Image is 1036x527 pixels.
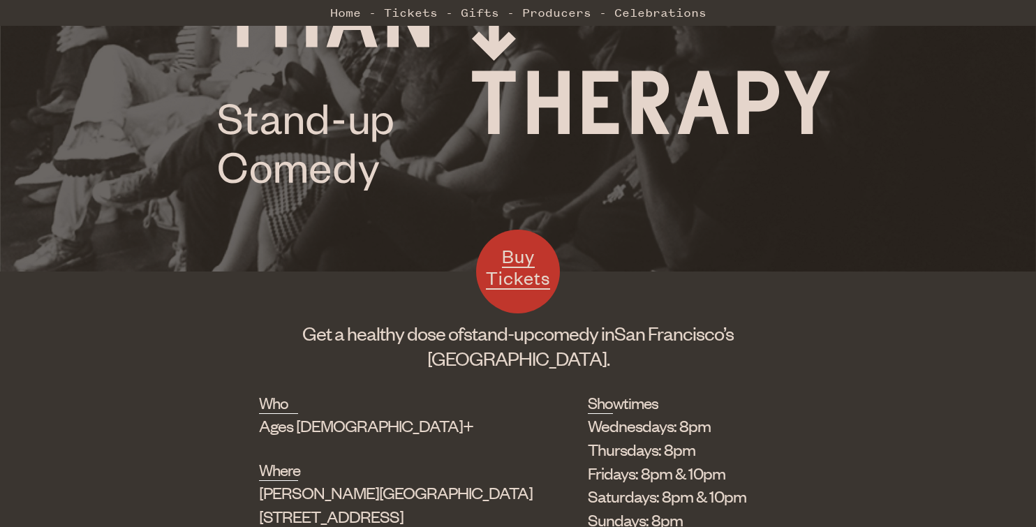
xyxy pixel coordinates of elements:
span: [GEOGRAPHIC_DATA]. [427,346,609,370]
h2: Where [259,459,298,481]
li: Wednesdays: 8pm [588,414,756,438]
h2: Who [259,392,298,414]
li: Thursdays: 8pm [588,438,756,461]
span: stand-up [464,321,534,345]
h2: Showtimes [588,392,613,414]
span: [PERSON_NAME][GEOGRAPHIC_DATA] [259,482,533,503]
li: Saturdays: 8pm & 10pm [588,484,756,508]
h1: Get a healthy dose of comedy in [259,320,777,371]
span: Buy Tickets [486,244,550,290]
li: Fridays: 8pm & 10pm [588,461,756,485]
a: Buy Tickets [476,230,560,313]
div: Ages [DEMOGRAPHIC_DATA]+ [259,414,518,438]
span: San Francisco’s [614,321,734,345]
